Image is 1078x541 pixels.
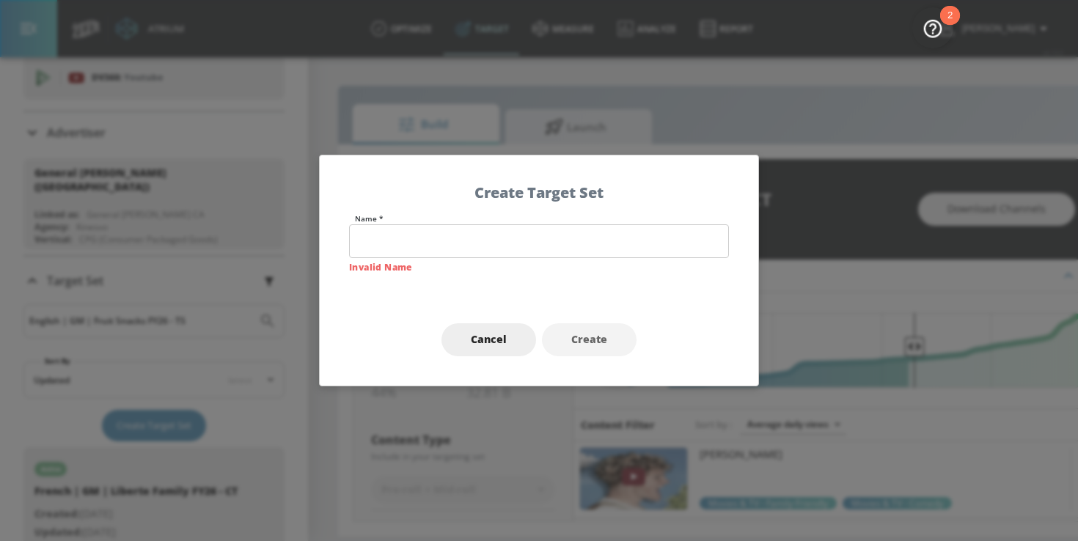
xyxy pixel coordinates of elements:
[471,331,507,349] span: Cancel
[349,261,729,273] p: Invalid Name
[355,215,729,222] label: Name *
[441,323,536,356] button: Cancel
[947,15,953,34] div: 2
[912,7,953,48] button: Open Resource Center, 2 new notifications
[349,185,729,200] h5: Create Target Set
